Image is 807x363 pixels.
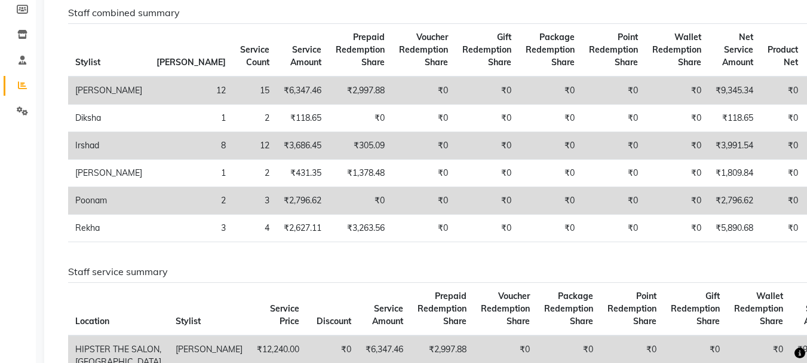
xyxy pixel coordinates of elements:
[68,215,149,242] td: Rekha
[329,215,392,242] td: ₹3,263.56
[329,160,392,187] td: ₹1,378.48
[652,32,701,68] span: Wallet Redemption Share
[722,32,753,68] span: Net Service Amount
[645,105,708,132] td: ₹0
[518,160,582,187] td: ₹0
[392,187,455,215] td: ₹0
[760,187,805,215] td: ₹0
[149,187,233,215] td: 2
[582,77,645,105] td: ₹0
[329,77,392,105] td: ₹2,997.88
[455,160,518,187] td: ₹0
[462,32,511,68] span: Gift Redemption Share
[589,32,638,68] span: Point Redemption Share
[75,316,109,327] span: Location
[317,316,351,327] span: Discount
[708,132,760,160] td: ₹3,991.54
[645,132,708,160] td: ₹0
[455,187,518,215] td: ₹0
[233,160,277,187] td: 2
[68,132,149,160] td: Irshad
[392,215,455,242] td: ₹0
[671,291,720,327] span: Gift Redemption Share
[392,105,455,132] td: ₹0
[233,187,277,215] td: 3
[392,132,455,160] td: ₹0
[68,266,781,277] h6: Staff service summary
[157,57,226,68] span: [PERSON_NAME]
[68,7,781,19] h6: Staff combined summary
[233,77,277,105] td: 15
[760,77,805,105] td: ₹0
[277,215,329,242] td: ₹2,627.11
[760,132,805,160] td: ₹0
[392,77,455,105] td: ₹0
[336,32,385,68] span: Prepaid Redemption Share
[149,105,233,132] td: 1
[233,105,277,132] td: 2
[149,215,233,242] td: 3
[455,77,518,105] td: ₹0
[582,187,645,215] td: ₹0
[582,105,645,132] td: ₹0
[708,187,760,215] td: ₹2,796.62
[233,215,277,242] td: 4
[68,187,149,215] td: Poonam
[760,215,805,242] td: ₹0
[277,160,329,187] td: ₹431.35
[518,77,582,105] td: ₹0
[760,105,805,132] td: ₹0
[149,132,233,160] td: 8
[708,160,760,187] td: ₹1,809.84
[68,77,149,105] td: [PERSON_NAME]
[645,215,708,242] td: ₹0
[526,32,575,68] span: Package Redemption Share
[518,105,582,132] td: ₹0
[455,132,518,160] td: ₹0
[708,215,760,242] td: ₹5,890.68
[645,77,708,105] td: ₹0
[418,291,467,327] span: Prepaid Redemption Share
[582,132,645,160] td: ₹0
[399,32,448,68] span: Voucher Redemption Share
[240,44,269,68] span: Service Count
[392,160,455,187] td: ₹0
[68,160,149,187] td: [PERSON_NAME]
[277,105,329,132] td: ₹118.65
[277,132,329,160] td: ₹3,686.45
[582,160,645,187] td: ₹0
[645,160,708,187] td: ₹0
[518,132,582,160] td: ₹0
[149,160,233,187] td: 1
[645,187,708,215] td: ₹0
[176,316,201,327] span: Stylist
[708,77,760,105] td: ₹9,345.34
[233,132,277,160] td: 12
[708,105,760,132] td: ₹118.65
[481,291,530,327] span: Voucher Redemption Share
[329,132,392,160] td: ₹305.09
[149,77,233,105] td: 12
[734,291,783,327] span: Wallet Redemption Share
[270,303,299,327] span: Service Price
[329,187,392,215] td: ₹0
[582,215,645,242] td: ₹0
[518,215,582,242] td: ₹0
[290,44,321,68] span: Service Amount
[329,105,392,132] td: ₹0
[518,187,582,215] td: ₹0
[607,291,656,327] span: Point Redemption Share
[760,160,805,187] td: ₹0
[277,77,329,105] td: ₹6,347.46
[455,215,518,242] td: ₹0
[277,187,329,215] td: ₹2,796.62
[372,303,403,327] span: Service Amount
[544,291,593,327] span: Package Redemption Share
[455,105,518,132] td: ₹0
[768,44,798,68] span: Product Net
[68,105,149,132] td: Diksha
[75,57,100,68] span: Stylist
